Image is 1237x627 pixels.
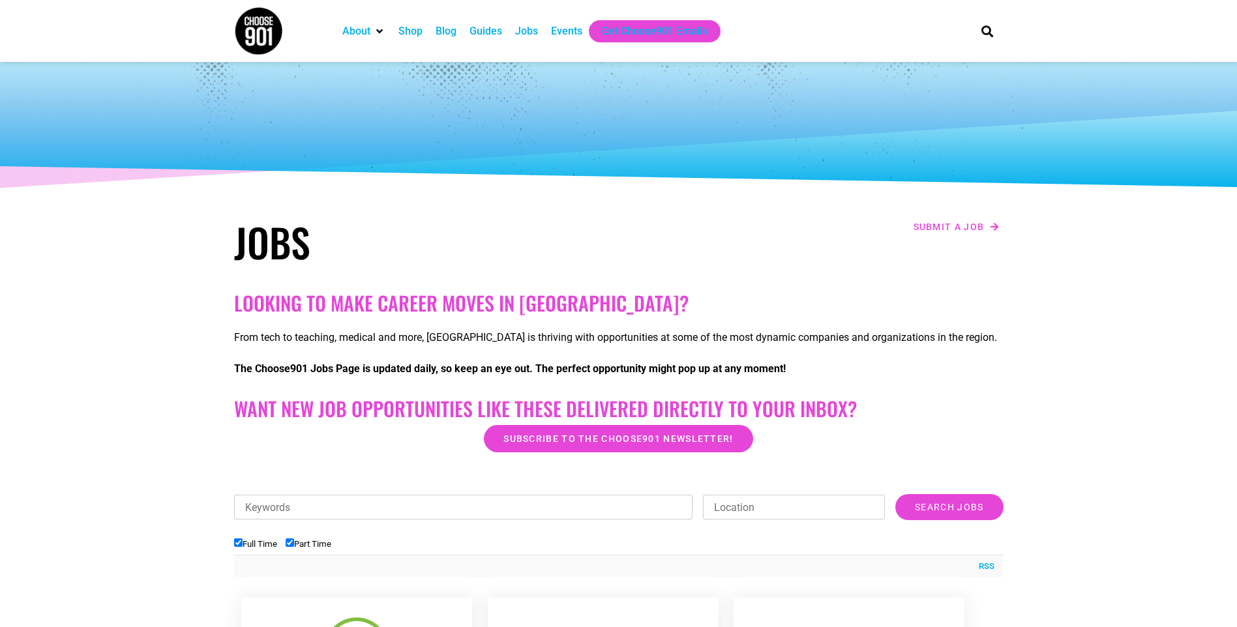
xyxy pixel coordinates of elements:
[503,434,733,443] span: Subscribe to the Choose901 newsletter!
[910,218,1004,235] a: Submit a job
[602,23,708,39] a: Get Choose901 Emails
[286,538,294,547] input: Part Time
[336,20,392,42] div: About
[234,397,1004,420] h2: Want New Job Opportunities like these Delivered Directly to your Inbox?
[551,23,582,39] a: Events
[234,538,243,547] input: Full Time
[895,494,1003,520] input: Search Jobs
[436,23,456,39] a: Blog
[914,222,985,231] span: Submit a job
[342,23,370,39] a: About
[234,362,786,375] strong: The Choose901 Jobs Page is updated daily, so keep an eye out. The perfect opportunity might pop u...
[234,539,277,549] label: Full Time
[972,560,994,573] a: RSS
[234,291,1004,315] h2: Looking to make career moves in [GEOGRAPHIC_DATA]?
[234,495,693,519] input: Keywords
[976,20,998,42] div: Search
[234,330,1004,345] p: From tech to teaching, medical and more, [GEOGRAPHIC_DATA] is thriving with opportunities at some...
[515,23,538,39] a: Jobs
[703,495,885,519] input: Location
[286,539,331,549] label: Part Time
[484,425,753,452] a: Subscribe to the Choose901 newsletter!
[469,23,502,39] a: Guides
[398,23,423,39] a: Shop
[336,20,959,42] nav: Main nav
[234,218,612,265] h1: Jobs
